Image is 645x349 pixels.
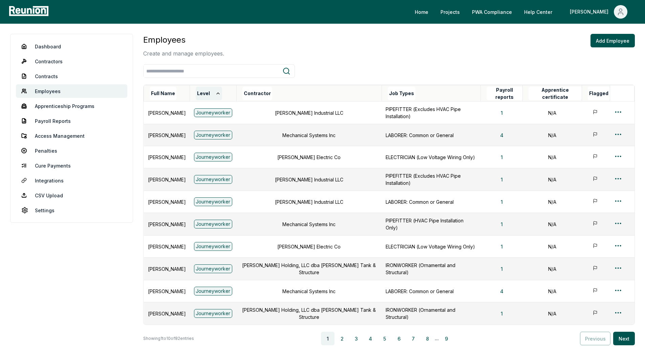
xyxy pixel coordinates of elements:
div: Journeyworker [194,242,233,251]
div: Journeyworker [194,220,233,228]
td: [PERSON_NAME] Holding, LLC dba [PERSON_NAME] Tank & Structure [236,302,382,325]
td: [PERSON_NAME] [144,213,190,236]
span: ... [435,334,439,343]
td: N/A [523,258,582,280]
a: Help Center [519,5,558,19]
button: 1 [495,106,508,119]
td: N/A [523,124,582,146]
p: PIPEFITTER (HVAC Pipe Installation Only) [386,217,476,231]
button: 6 [392,332,406,345]
td: [PERSON_NAME] [144,168,190,191]
p: IRONWORKER (Ornamental and Structural) [386,306,476,321]
button: 1 [321,332,335,345]
button: 1 [495,240,508,253]
p: LABORER: Common or General [386,288,476,295]
a: Contractors [16,54,127,68]
button: 4 [364,332,377,345]
div: Journeyworker [194,264,233,273]
nav: Main [409,5,638,19]
button: 1 [495,173,508,186]
a: Cure Payments [16,159,127,172]
button: 1 [495,262,508,276]
button: 9 [439,332,453,345]
button: 8 [421,332,434,345]
p: ELECTRICIAN (Low Voltage Wiring Only) [386,243,476,250]
h3: Employees [143,34,224,46]
div: [PERSON_NAME] [570,5,611,19]
p: PIPEFITTER (Excludes HVAC Pipe Installation) [386,172,476,187]
button: [PERSON_NAME] [564,5,633,19]
div: Journeyworker [194,287,233,296]
button: 7 [406,332,420,345]
a: Penalties [16,144,127,157]
td: [PERSON_NAME] Electric Co [236,146,382,168]
td: [PERSON_NAME] Holding, LLC dba [PERSON_NAME] Tank & Structure [236,258,382,280]
button: 4 [495,128,509,142]
button: 1 [495,217,508,231]
button: 5 [378,332,391,345]
td: N/A [523,213,582,236]
td: [PERSON_NAME] Industrial LLC [236,102,382,124]
button: Payroll reports [487,87,523,100]
a: PWA Compliance [467,5,517,19]
td: Mechanical Systems Inc [236,213,382,236]
td: [PERSON_NAME] [144,146,190,168]
td: N/A [523,236,582,258]
a: Settings [16,203,127,217]
p: LABORER: Common or General [386,198,476,205]
button: Full Name [150,87,176,100]
a: Access Management [16,129,127,143]
td: N/A [523,168,582,191]
td: N/A [523,102,582,124]
p: IRONWORKER (Ornamental and Structural) [386,262,476,276]
td: N/A [523,146,582,168]
div: Journeyworker [194,175,233,184]
td: [PERSON_NAME] Industrial LLC [236,168,382,191]
a: Integrations [16,174,127,187]
td: N/A [523,280,582,302]
button: Contractor [242,87,272,100]
button: 1 [495,195,508,209]
a: Dashboard [16,40,127,53]
a: Home [409,5,434,19]
button: 4 [495,284,509,298]
button: Level [196,87,222,100]
p: PIPEFITTER (Excludes HVAC Pipe Installation) [386,106,476,120]
td: N/A [523,302,582,325]
button: 1 [495,307,508,320]
td: Mechanical Systems Inc [236,124,382,146]
div: Journeyworker [194,108,233,117]
div: Journeyworker [194,309,233,318]
button: 1 [495,150,508,164]
div: Journeyworker [194,153,233,161]
td: [PERSON_NAME] [144,302,190,325]
td: [PERSON_NAME] [144,191,190,213]
a: Projects [435,5,465,19]
td: [PERSON_NAME] [144,236,190,258]
td: [PERSON_NAME] [144,280,190,302]
a: Apprenticeship Programs [16,99,127,113]
a: Payroll Reports [16,114,127,128]
div: Journeyworker [194,197,233,206]
button: Apprentice certificate [529,87,582,100]
button: Job Types [388,87,415,100]
button: 2 [335,332,349,345]
p: Showing 1 to 10 of 82 entries [143,335,194,342]
td: [PERSON_NAME] [144,258,190,280]
td: N/A [523,191,582,213]
td: [PERSON_NAME] Electric Co [236,236,382,258]
a: Employees [16,84,127,98]
p: ELECTRICIAN (Low Voltage Wiring Only) [386,154,476,161]
p: LABORER: Common or General [386,132,476,139]
td: [PERSON_NAME] [144,102,190,124]
p: Create and manage employees. [143,49,224,58]
div: Journeyworker [194,131,233,139]
a: Contracts [16,69,127,83]
td: [PERSON_NAME] Industrial LLC [236,191,382,213]
td: [PERSON_NAME] [144,124,190,146]
button: 3 [349,332,363,345]
td: Mechanical Systems Inc [236,280,382,302]
button: Flagged [588,87,610,100]
a: CSV Upload [16,189,127,202]
button: Add Employee [590,34,635,47]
